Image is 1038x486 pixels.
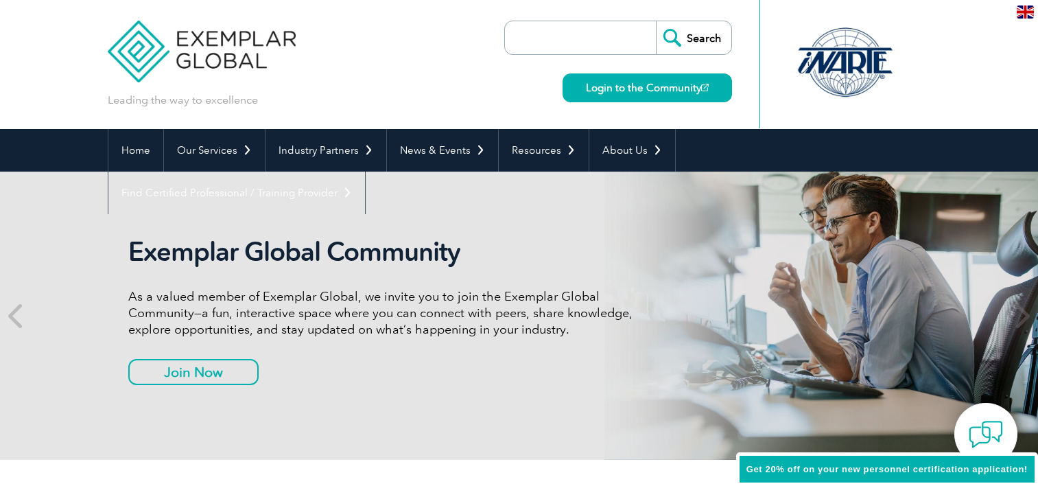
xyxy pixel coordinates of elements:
[108,93,258,108] p: Leading the way to excellence
[589,129,675,172] a: About Us
[1017,5,1034,19] img: en
[128,288,643,338] p: As a valued member of Exemplar Global, we invite you to join the Exemplar Global Community—a fun,...
[128,236,643,268] h2: Exemplar Global Community
[746,464,1028,474] span: Get 20% off on your new personnel certification application!
[108,129,163,172] a: Home
[563,73,732,102] a: Login to the Community
[701,84,709,91] img: open_square.png
[266,129,386,172] a: Industry Partners
[164,129,265,172] a: Our Services
[969,417,1003,452] img: contact-chat.png
[387,129,498,172] a: News & Events
[656,21,731,54] input: Search
[108,172,365,214] a: Find Certified Professional / Training Provider
[128,359,259,385] a: Join Now
[499,129,589,172] a: Resources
